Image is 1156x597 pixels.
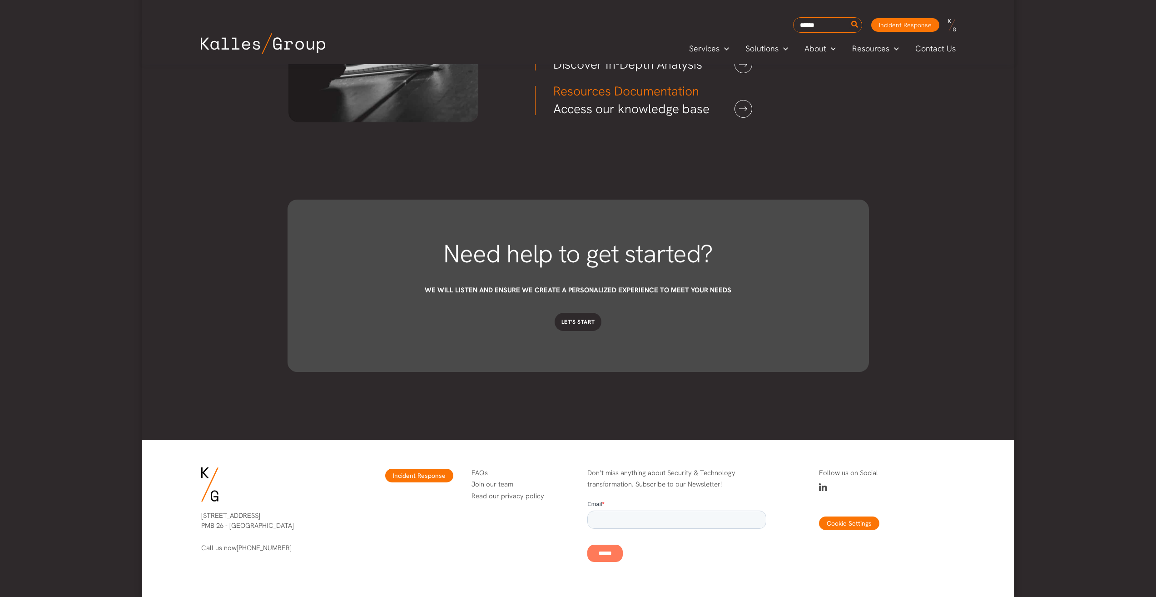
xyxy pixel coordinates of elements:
span: Menu Toggle [779,42,788,55]
span: We will listen and ensure we create a personalized experience to meet your needs [425,286,731,295]
a: Incident Response [385,469,453,482]
p: [STREET_ADDRESS] PMB 26 - [GEOGRAPHIC_DATA] [201,511,337,531]
nav: Primary Site Navigation [681,41,964,56]
a: ServicesMenu Toggle [681,42,737,55]
a: Let's start [555,313,602,331]
p: Follow us on Social [819,467,955,479]
span: Let's start [561,318,595,326]
span: Menu Toggle [826,42,836,55]
a: Join our team [471,480,513,489]
span: Contact Us [915,42,956,55]
p: Call us now [201,543,337,553]
h3: Discover In-Depth Analysis [553,55,724,73]
span: Solutions [745,42,779,55]
img: KG-Logo-Signature [201,467,218,502]
iframe: Form 0 [587,500,766,570]
button: Cookie Settings [819,517,879,530]
a: [PHONE_NUMBER] [237,543,292,552]
a: FAQs [471,468,488,477]
span: Menu Toggle [889,42,899,55]
img: Kalles Group [201,33,325,54]
a: ResourcesMenu Toggle [844,42,907,55]
span: Menu Toggle [719,42,729,55]
a: Read our privacy policy [471,492,544,501]
span: Services [689,42,719,55]
span: Need help to get started? [443,237,713,270]
h3: Resources Documentation [553,82,724,100]
span: Resources [852,42,889,55]
span: About [804,42,826,55]
button: Search [849,18,861,32]
a: Contact Us [907,42,965,55]
p: Don’t miss anything about Security & Technology transformation. Subscribe to our Newsletter! [587,467,766,491]
h3: Access our knowledge base [553,100,724,118]
a: Incident Response [871,18,939,32]
a: SolutionsMenu Toggle [737,42,796,55]
a: AboutMenu Toggle [796,42,844,55]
